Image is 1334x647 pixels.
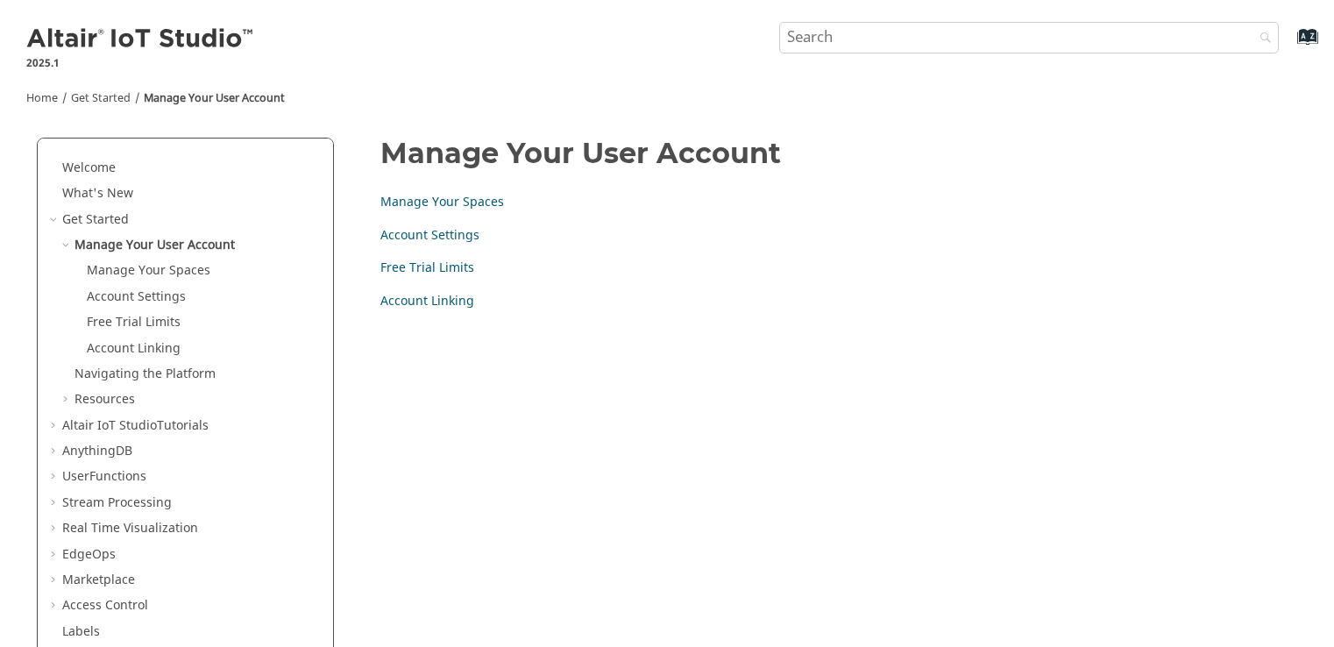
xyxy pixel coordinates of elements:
span: Altair IoT Studio [62,416,157,435]
p: 2025.1 [26,55,256,71]
input: Search query [779,22,1280,53]
a: Labels [62,622,100,641]
a: Real Time Visualization [62,519,198,537]
span: Expand EdgeOps [48,546,62,564]
a: AnythingDB [62,442,132,460]
span: Expand Marketplace [48,572,62,589]
span: Expand AnythingDB [48,443,62,460]
nav: Child Links [380,189,1280,321]
a: Account Linking [87,339,181,358]
a: Account Linking [380,292,474,310]
a: Welcome [62,159,116,177]
a: Go to index terms page [1269,36,1309,54]
a: Marketplace [62,571,135,589]
h1: Manage Your User Account [380,138,1298,168]
a: Free Trial Limits [87,313,181,331]
a: Access Control [62,596,148,615]
span: Expand Resources [60,391,75,409]
a: Get Started [62,210,129,229]
a: Manage Your User Account [75,236,235,254]
a: EdgeOps [62,545,116,564]
a: Get Started [71,90,131,106]
a: Home [26,90,58,106]
a: Manage Your Spaces [87,261,210,280]
a: Manage Your Spaces [380,193,504,211]
span: Collapse Get Started [48,211,62,229]
span: Collapse Manage Your User Account [60,237,75,254]
span: Expand Altair IoT StudioTutorials [48,417,62,435]
a: Navigating the Platform [75,365,216,383]
span: Functions [89,467,146,486]
a: Altair IoT StudioTutorials [62,416,209,435]
a: Resources [75,390,135,409]
a: Account Settings [380,226,479,245]
span: Expand Access Control [48,597,62,615]
a: Manage Your User Account [144,90,285,106]
a: Account Settings [87,288,186,306]
a: Free Trial Limits [380,259,474,277]
span: Expand Stream Processing [48,494,62,512]
button: Search [1237,22,1286,56]
span: Expand Real Time Visualization [48,520,62,537]
a: Stream Processing [62,494,172,512]
a: UserFunctions [62,467,146,486]
img: Altair IoT Studio [26,25,256,53]
a: What's New [62,184,133,203]
span: Expand UserFunctions [48,468,62,486]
